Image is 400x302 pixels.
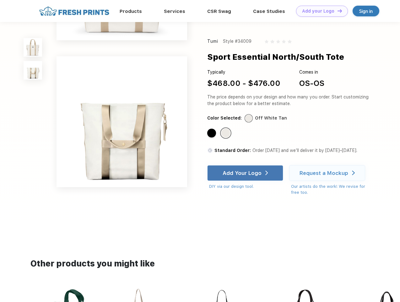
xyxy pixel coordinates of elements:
[352,171,355,175] img: white arrow
[299,78,324,89] div: OS-OS
[57,56,187,187] img: func=resize&h=640
[302,8,334,14] div: Add your Logo
[265,40,268,43] img: gray_star.svg
[338,9,342,13] img: DT
[291,183,371,196] div: Our artists do the work! We revise for free too.
[282,40,286,43] img: gray_star.svg
[207,129,216,137] div: Black
[207,78,280,89] div: $468.00 - $476.00
[288,40,291,43] img: gray_star.svg
[209,183,283,190] div: DIY via our design tool.
[120,8,142,14] a: Products
[353,6,379,16] a: Sign in
[207,38,219,45] div: Tumi
[270,40,274,43] img: gray_star.svg
[255,115,287,121] div: Off White Tan
[207,115,242,121] div: Color Selected:
[24,38,42,57] img: func=resize&h=100
[300,170,348,176] div: Request a Mockup
[265,171,268,175] img: white arrow
[252,148,357,153] span: Order [DATE] and we’ll deliver it by [DATE]–[DATE].
[359,8,373,15] div: Sign in
[223,170,262,176] div: Add Your Logo
[299,69,324,75] div: Comes in
[221,129,230,137] div: Off White Tan
[37,6,111,17] img: fo%20logo%202.webp
[276,40,280,43] img: gray_star.svg
[223,38,251,45] div: Style #34009
[207,148,213,153] img: standard order
[207,69,280,75] div: Typically
[214,148,251,153] span: Standard Order:
[207,51,344,63] div: Sport Essential North/South Tote
[30,258,369,270] div: Other products you might like
[207,94,371,107] div: The price depends on your design and how many you order. Start customizing the product below for ...
[24,61,42,80] img: func=resize&h=100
